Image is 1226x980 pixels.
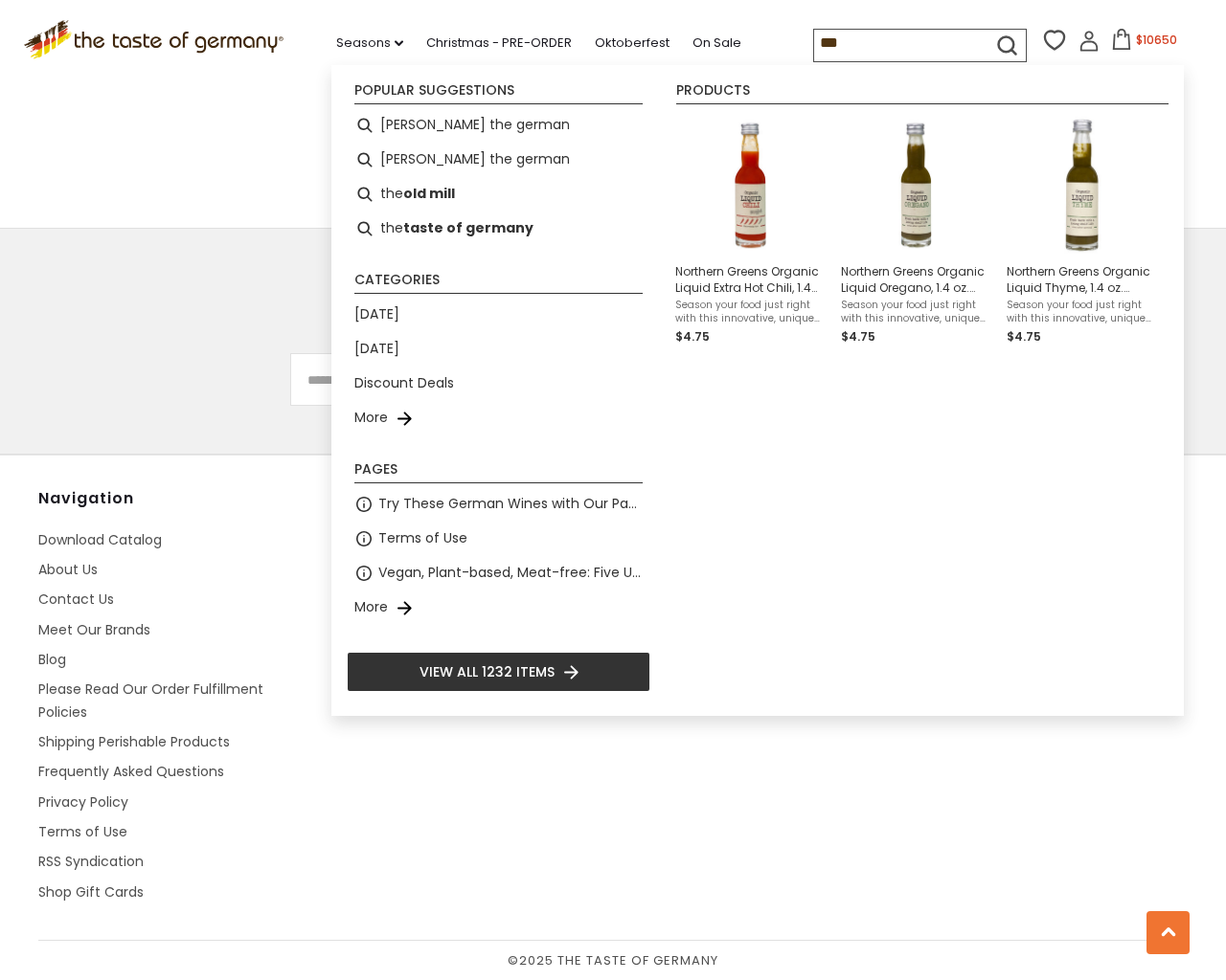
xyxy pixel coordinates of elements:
button: $10650 [1103,29,1185,57]
span: $4.75 [675,328,710,345]
li: Discount Deals [347,367,650,401]
a: Seasons [336,33,403,54]
span: View all 1232 items [420,661,555,682]
a: Contact Us [38,590,114,609]
li: [DATE] [347,298,650,332]
a: Northern Greens Organic Liquid Oregano BottleNorthern Greens Organic Liquid Oregano, 1.4 oz. (40m... [841,116,991,346]
img: Northern Greens Organic Liquid Chili Bottle Extremely Hot [681,116,820,255]
li: Products [676,83,1169,104]
a: About Us [38,560,98,579]
a: Blog [38,650,66,669]
span: $10650 [1136,32,1177,48]
li: the taste of germany [347,212,650,246]
a: Vegan, Plant-based, Meat-free: Five Up and Coming Brands [378,562,643,584]
a: Shipping Perishable Products [38,732,230,751]
span: $4.75 [1007,328,1041,345]
li: Popular suggestions [354,83,643,104]
h3: Subscribe to our newsletter! [290,277,936,315]
a: On Sale [692,33,741,54]
li: More [347,590,650,625]
li: Pages [354,462,643,483]
span: Northern Greens Organic Liquid Extra Hot Chili, 1.4 oz. (40ml) [675,263,826,296]
span: Season your food just right with this innovative, unique liquid oregano herb, in a 40ml bottle. F... [841,299,991,325]
a: Oktoberfest [595,33,670,54]
span: Season your food just right with this innovative, unique liquid extra hot chili spice, in a 40ml ... [675,299,826,325]
span: © 2025 The Taste of Germany [38,950,1188,971]
a: [DATE] [354,338,399,360]
b: old mill [403,183,455,205]
a: Terms of Use [378,527,467,549]
a: Try These German Wines with Our Pastry or Charcuterie [378,493,643,515]
a: Privacy Policy [38,792,128,812]
a: Shop Gift Cards [38,882,144,902]
li: Northern Greens Organic Liquid Thyme, 1.4 oz. (40ml) [999,108,1165,354]
a: Frequently Asked Questions [38,762,224,781]
a: [DATE] [354,303,399,325]
a: Northern Greens Organic Liquid Thyme BottleNorthern Greens Organic Liquid Thyme, 1.4 oz. (40ml)Se... [1007,116,1157,346]
a: Northern Greens Organic Liquid Chili Bottle Extremely HotNorthern Greens Organic Liquid Extra Hot... [675,116,826,346]
span: Northern Greens Organic Liquid Oregano, 1.4 oz. (40ml) [841,263,991,296]
span: $4.75 [841,328,875,345]
a: RSS Syndication [38,852,144,871]
div: Instant Search Results [331,65,1184,716]
li: [DATE] [347,332,650,367]
span: Season your food just right with this innovative, unique liquid thyme herb, in a 40ml bottle. Fre... [1007,299,1157,325]
li: Northern Greens Organic Liquid Oregano, 1.4 oz. (40ml) [833,108,999,354]
img: Northern Greens Organic Liquid Oregano Bottle [847,116,986,255]
li: Try These German Wines with Our Pastry or Charcuterie [347,487,650,522]
a: Christmas - PRE-ORDER [426,33,572,54]
a: Terms of Use [38,822,127,841]
li: More [347,401,650,435]
li: Terms of Use [347,522,650,556]
a: Download Catalog [38,530,162,549]
img: Northern Greens Organic Liquid Thyme Bottle [1012,116,1151,255]
li: Categories [354,273,643,294]
li: View all 1232 items [347,652,650,692]
li: Vegan, Plant-based, Meat-free: Five Up and Coming Brands [347,556,650,590]
li: the old mill [347,177,650,212]
a: Discount Deals [354,372,454,394]
li: hermann the german [347,108,650,143]
b: taste of germany [403,217,534,239]
li: Northern Greens Organic Liquid Extra Hot Chili, 1.4 oz. (40ml) [668,108,833,354]
h4: Navigation [38,489,314,508]
span: Northern Greens Organic Liquid Thyme, 1.4 oz. (40ml) [1007,263,1157,296]
li: herman the german [347,143,650,177]
a: Please Read Our Order Fulfillment Policies [38,679,263,721]
a: Meet Our Brands [38,620,150,639]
